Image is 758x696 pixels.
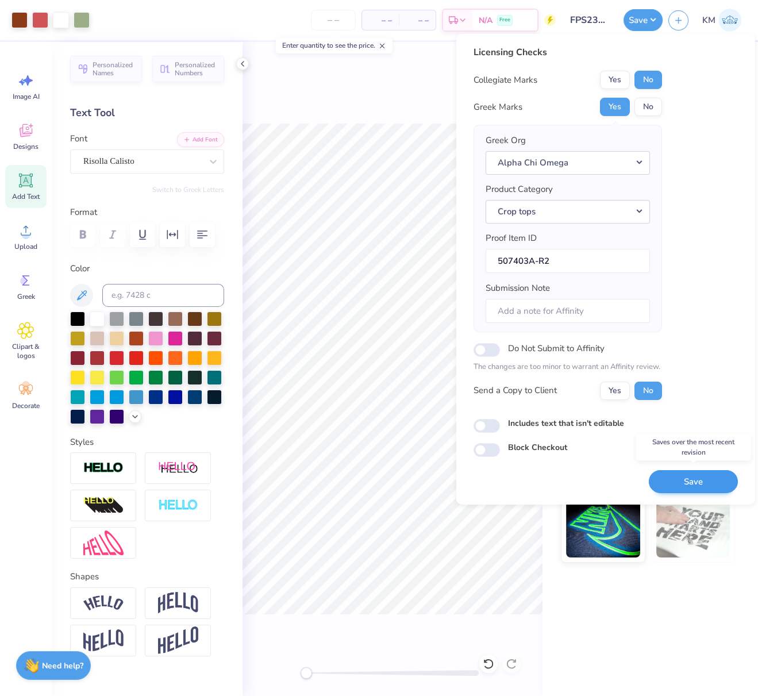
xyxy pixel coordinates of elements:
img: Shadow [158,461,198,475]
input: Untitled Design [561,9,618,32]
img: Stroke [83,462,124,475]
button: No [634,71,662,89]
img: Free Distort [83,530,124,555]
span: Add Text [12,192,40,201]
button: Alpha Chi Omega [486,151,650,174]
button: Yes [600,98,630,116]
button: Add Font [177,132,224,147]
img: Arc [83,595,124,611]
label: Includes text that isn't editable [508,417,624,429]
button: Save [624,9,663,31]
label: Greek Org [486,134,526,147]
button: Switch to Greek Letters [152,185,224,194]
span: Image AI [13,92,40,101]
a: KM [697,9,747,32]
div: Collegiate Marks [474,74,537,87]
button: Personalized Numbers [152,56,224,82]
img: Flag [83,629,124,652]
input: – – [311,10,356,30]
img: Water based Ink [656,500,730,557]
label: Proof Item ID [486,232,537,245]
label: Styles [70,436,94,449]
span: Clipart & logos [7,342,45,360]
p: The changes are too minor to warrant an Affinity review. [474,362,662,373]
button: No [634,381,662,399]
strong: Need help? [42,660,83,671]
div: Send a Copy to Client [474,384,557,397]
div: Greek Marks [474,101,522,114]
label: Do Not Submit to Affinity [508,341,605,356]
button: Yes [600,71,630,89]
span: N/A [479,14,492,26]
img: Glow in the Dark Ink [566,500,640,557]
span: Decorate [12,401,40,410]
img: Arch [158,592,198,614]
button: Yes [600,381,630,399]
label: Product Category [486,183,553,196]
span: – – [406,14,429,26]
label: Submission Note [486,282,550,295]
img: Katrina Mae Mijares [718,9,741,32]
div: Saves over the most recent revision [636,434,751,460]
span: – – [369,14,392,26]
input: Add a note for Affinity [486,298,650,323]
input: e.g. 7428 c [102,284,224,307]
span: Personalized Names [93,61,135,77]
label: Font [70,132,87,145]
span: Personalized Numbers [175,61,217,77]
button: No [634,98,662,116]
div: Licensing Checks [474,45,662,59]
button: Personalized Names [70,56,142,82]
label: Shapes [70,570,99,583]
label: Color [70,262,224,275]
span: Upload [14,242,37,251]
img: 3D Illusion [83,497,124,515]
div: Enter quantity to see the price. [276,37,393,53]
button: Save [649,470,738,493]
button: Crop tops [486,199,650,223]
label: Format [70,206,224,219]
span: Designs [13,142,39,151]
label: Block Checkout [508,441,567,453]
span: Free [499,16,510,24]
img: Negative Space [158,499,198,512]
div: Text Tool [70,105,224,121]
div: Accessibility label [301,667,312,679]
span: Greek [17,292,35,301]
img: Rise [158,626,198,655]
span: KM [702,14,715,27]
